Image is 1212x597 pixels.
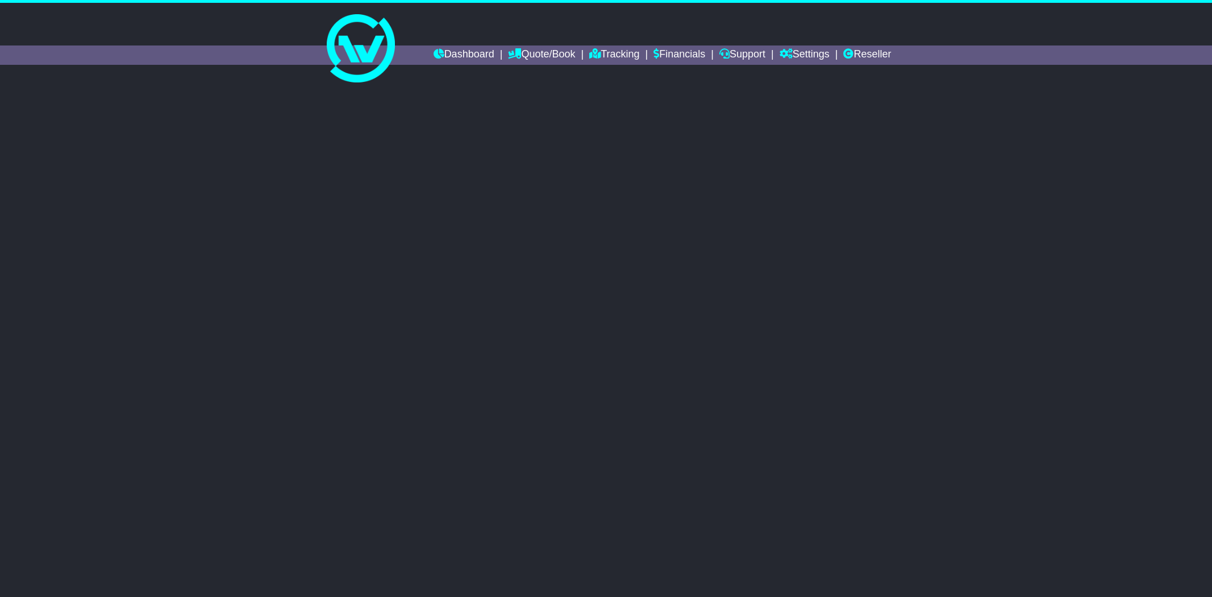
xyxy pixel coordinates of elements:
a: Dashboard [434,45,494,65]
a: Tracking [589,45,639,65]
a: Quote/Book [508,45,575,65]
a: Support [719,45,765,65]
a: Settings [780,45,830,65]
a: Reseller [843,45,891,65]
a: Financials [653,45,705,65]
